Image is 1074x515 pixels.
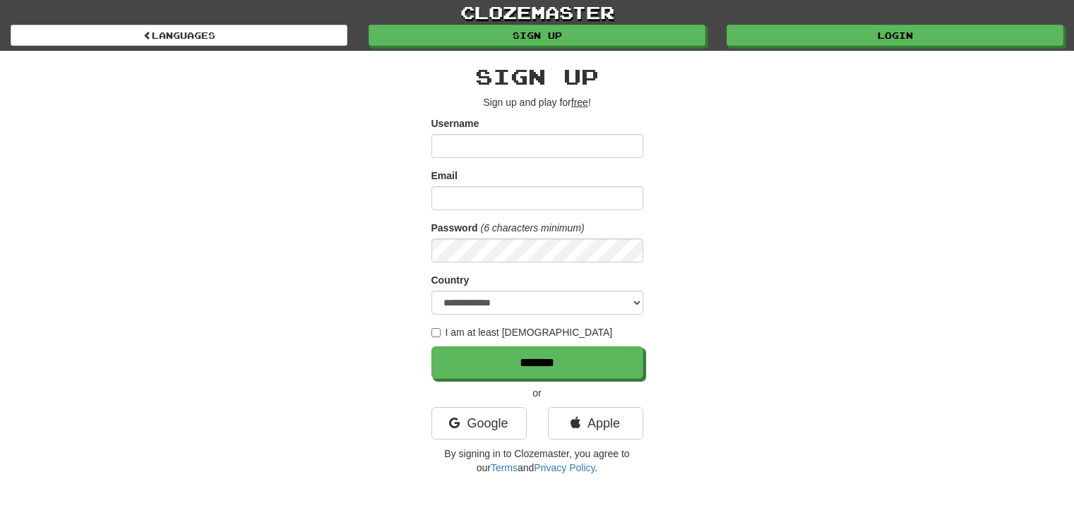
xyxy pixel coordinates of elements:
[431,447,643,475] p: By signing in to Clozemaster, you agree to our and .
[491,462,518,473] a: Terms
[431,328,441,337] input: I am at least [DEMOGRAPHIC_DATA]
[431,95,643,109] p: Sign up and play for !
[431,386,643,400] p: or
[431,65,643,88] h2: Sign up
[431,169,458,183] label: Email
[727,25,1063,46] a: Login
[431,407,527,440] a: Google
[369,25,705,46] a: Sign up
[548,407,643,440] a: Apple
[534,462,595,473] a: Privacy Policy
[481,222,585,234] em: (6 characters minimum)
[431,221,478,235] label: Password
[431,116,479,131] label: Username
[571,97,588,108] u: free
[431,325,613,339] label: I am at least [DEMOGRAPHIC_DATA]
[11,25,347,46] a: Languages
[431,273,470,287] label: Country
